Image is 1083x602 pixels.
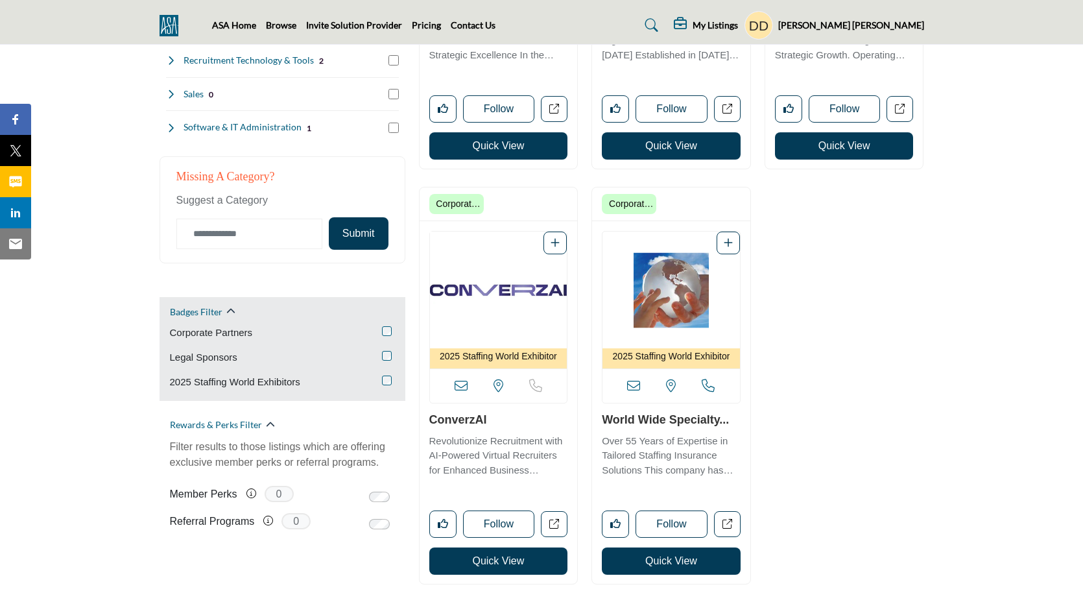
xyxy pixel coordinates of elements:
[412,19,441,30] a: Pricing
[388,123,399,133] input: Select Software & IT Administration checkbox
[430,232,567,348] img: ConverzAI
[429,511,457,538] button: Like listing
[602,232,740,348] img: World Wide Specialty, A Division of Philadelphia Insurance Companies
[429,413,487,426] a: ConverzAI
[382,326,392,336] input: Corporate Partners checkbox
[602,232,740,368] a: Open Listing in new tab
[306,19,402,30] a: Invite Solution Provider
[433,197,480,211] p: Corporate Partner
[602,95,629,123] button: Like listing
[160,15,185,36] img: Site Logo
[451,19,495,30] a: Contact Us
[281,513,311,529] span: 0
[541,96,567,123] a: Open advance-partners in new tab
[724,237,733,248] a: Add To List
[388,55,399,66] input: Select Recruitment Technology & Tools checkbox
[674,18,738,33] div: My Listings
[463,511,535,538] button: Follow
[429,132,568,160] button: Quick View
[184,54,314,67] h4: Recruitment Technology & Tools: Software platforms and digital tools to streamline recruitment an...
[382,351,392,361] input: Legal Sponsors checkbox
[388,89,399,99] input: Select Sales checkbox
[170,483,237,505] label: Member Perks
[176,170,388,193] h2: Missing a Category?
[636,511,708,538] button: Follow
[170,418,262,431] h2: Rewards & Perks Filter
[714,511,741,538] a: Open world-wide-specialty-a-division-of-philadelphia-insurance-companies in new tab
[429,413,568,427] h3: ConverzAI
[636,95,708,123] button: Follow
[184,121,302,134] h4: Software & IT Administration: Software solutions and IT management services designed for staffing...
[265,486,294,502] span: 0
[693,19,738,31] h5: My Listings
[606,197,652,211] p: Corporate Partner
[430,232,567,368] a: Open Listing in new tab
[382,376,392,385] input: 2025 Staffing World Exhibitors checkbox
[369,519,390,529] input: Switch to Referral Programs
[602,413,729,426] a: World Wide Specialty...
[602,434,741,478] p: Over 55 Years of Expertise in Tailored Staffing Insurance Solutions This company has been a guidi...
[440,350,557,363] p: 2025 Staffing World Exhibitor
[170,439,395,470] p: Filter results to those listings which are offering exclusive member perks or referral programs.
[429,95,457,123] button: Like listing
[369,492,390,502] input: Switch to Member Perks
[184,88,204,101] h4: Sales: Sales training, lead generation, and customer relationship management solutions for staffi...
[209,88,213,100] div: 0 Results For Sales
[602,548,741,575] button: Quick View
[266,19,296,30] a: Browse
[429,548,568,575] button: Quick View
[170,326,253,341] label: Corporate Partners
[329,217,388,250] button: Submit
[209,90,213,99] b: 0
[714,96,741,123] a: Open benefits-in-a-card in new tab
[176,195,268,206] span: Suggest a Category
[319,56,324,66] b: 2
[887,96,913,123] a: Open clearlyrated in new tab
[602,132,741,160] button: Quick View
[170,375,300,390] label: 2025 Staffing World Exhibitors
[778,19,924,32] h5: [PERSON_NAME] [PERSON_NAME]
[632,15,667,36] a: Search
[176,219,322,249] input: Category Name
[212,19,256,30] a: ASA Home
[613,350,730,363] p: 2025 Staffing World Exhibitor
[170,510,255,533] label: Referral Programs
[551,237,560,248] a: Add To List
[319,54,324,66] div: 2 Results For Recruitment Technology & Tools
[463,95,535,123] button: Follow
[744,11,773,40] button: Show hide supplier dropdown
[602,431,741,478] a: Over 55 Years of Expertise in Tailored Staffing Insurance Solutions This company has been a guidi...
[809,95,881,123] button: Follow
[429,431,568,478] a: Revolutionize Recruitment with AI-Powered Virtual Recruiters for Enhanced Business Success. The c...
[775,132,914,160] button: Quick View
[602,511,629,538] button: Like listing
[429,434,568,478] p: Revolutionize Recruitment with AI-Powered Virtual Recruiters for Enhanced Business Success. The c...
[602,413,741,427] h3: World Wide Specialty, A Division of Philadelphia Insurance Companies
[307,124,311,133] b: 1
[541,511,567,538] a: Open converzai in new tab
[170,350,237,365] label: Legal Sponsors
[775,95,802,123] button: Like listing
[307,122,311,134] div: 1 Results For Software & IT Administration
[170,306,222,319] h2: Badges Filter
